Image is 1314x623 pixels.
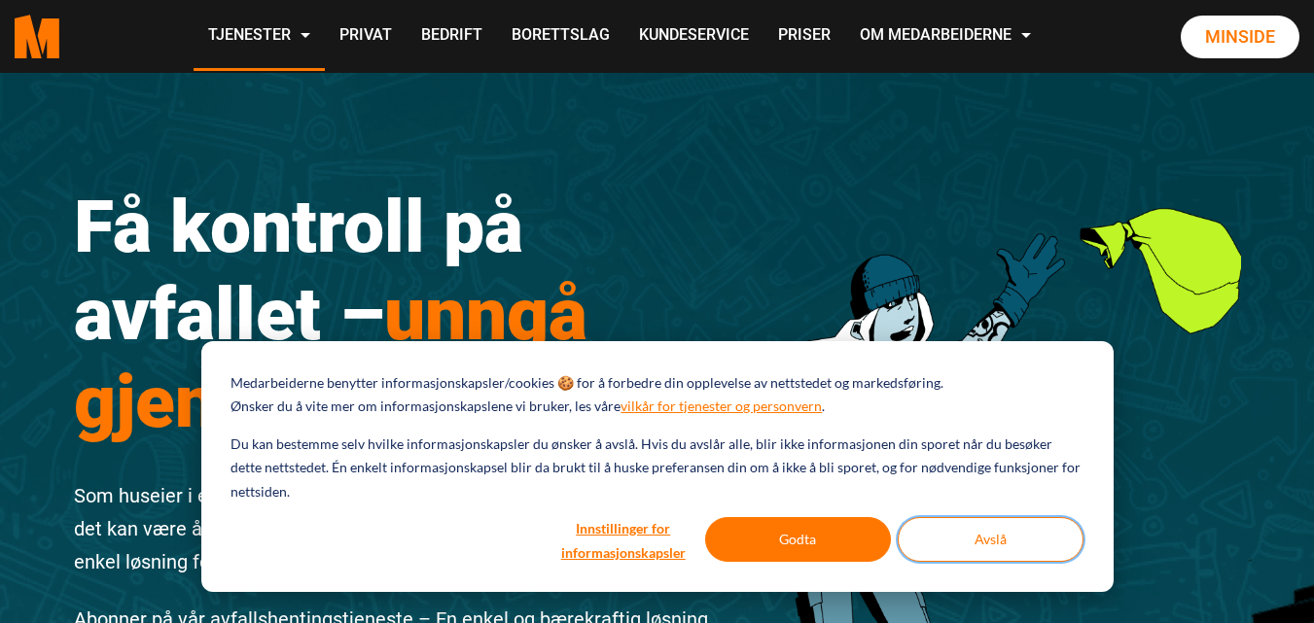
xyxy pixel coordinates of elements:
[231,395,825,419] p: Ønsker du å vite mer om informasjonskapslene vi bruker, les våre .
[845,2,1046,71] a: Om Medarbeiderne
[74,183,743,445] h1: Få kontroll på avfallet –
[407,2,497,71] a: Bedrift
[624,2,764,71] a: Kundeservice
[231,371,943,396] p: Medarbeiderne benytter informasjonskapsler/cookies 🍪 for å forbedre din opplevelse av nettstedet ...
[74,271,742,444] span: unngå gjenbruksstasjonen!
[549,517,698,562] button: Innstillinger for informasjonskapsler
[1181,16,1299,58] a: Minside
[74,479,743,578] p: Som huseier i enebolig, rekkehus eller tomannsbolig vet du hvor tidkrevende det kan være å samle ...
[705,517,891,562] button: Godta
[325,2,407,71] a: Privat
[764,2,845,71] a: Priser
[497,2,624,71] a: Borettslag
[621,395,822,419] a: vilkår for tjenester og personvern
[201,341,1114,592] div: Cookie banner
[898,517,1083,562] button: Avslå
[231,433,1083,504] p: Du kan bestemme selv hvilke informasjonskapsler du ønsker å avslå. Hvis du avslår alle, blir ikke...
[194,2,325,71] a: Tjenester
